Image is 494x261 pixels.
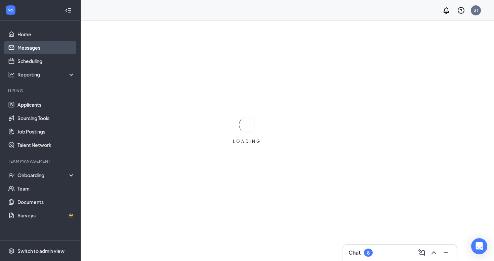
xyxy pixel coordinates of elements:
[416,247,427,258] button: ComposeMessage
[17,28,75,41] a: Home
[8,88,74,94] div: Hiring
[442,249,450,257] svg: Minimize
[8,248,15,254] svg: Settings
[418,249,426,257] svg: ComposeMessage
[441,247,451,258] button: Minimize
[17,111,75,125] a: Sourcing Tools
[457,6,465,14] svg: QuestionInfo
[17,209,75,222] a: SurveysCrown
[430,249,438,257] svg: ChevronUp
[471,238,487,254] div: Open Intercom Messenger
[442,6,450,14] svg: Notifications
[17,138,75,152] a: Talent Network
[7,7,14,13] svg: WorkstreamLogo
[17,71,75,78] div: Reporting
[367,250,370,256] div: 8
[474,7,478,13] div: ST
[8,158,74,164] div: Team Management
[17,195,75,209] a: Documents
[8,71,15,78] svg: Analysis
[17,182,75,195] a: Team
[65,7,72,14] svg: Collapse
[17,41,75,54] a: Messages
[428,247,439,258] button: ChevronUp
[17,248,65,254] div: Switch to admin view
[8,172,15,178] svg: UserCheck
[17,125,75,138] a: Job Postings
[17,98,75,111] a: Applicants
[17,54,75,68] a: Scheduling
[348,249,361,256] h3: Chat
[17,172,69,178] div: Onboarding
[230,139,264,144] div: LOADING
